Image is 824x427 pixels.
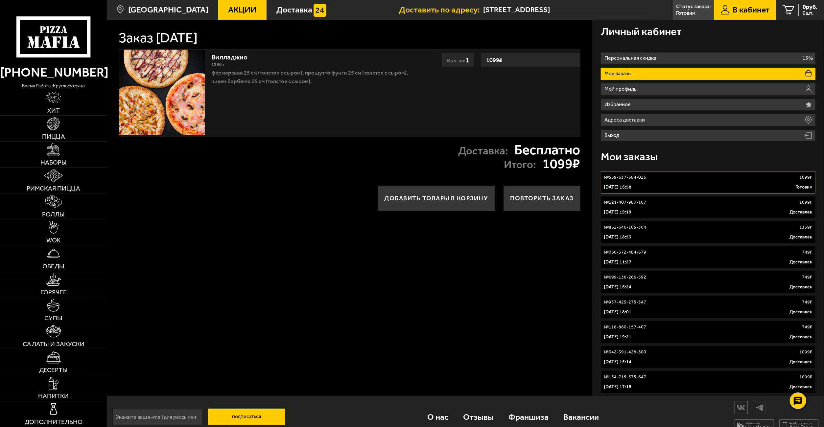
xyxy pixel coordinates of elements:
[604,299,646,305] p: № 937-425-275-347
[753,402,766,414] img: tg
[601,321,815,343] a: №118-860-157-407749₽[DATE] 19:21Доставлен
[789,309,812,315] p: Доставлен
[601,271,815,293] a: №699-136-266-592749₽[DATE] 16:24Доставлен
[604,374,646,380] p: № 154-715-575-647
[789,384,812,390] p: Доставлен
[604,117,647,123] p: Адреса доставки
[604,224,646,231] p: № 862-646-105-304
[604,384,631,390] p: [DATE] 17:18
[442,53,474,67] div: Кол-во:
[211,50,256,61] a: Вилладжио
[789,209,812,215] p: Доставлен
[601,296,815,318] a: №937-425-275-347749₽[DATE] 18:01Доставлен
[38,393,69,399] span: Напитки
[211,62,225,67] span: 1290 г
[314,4,326,17] img: 15daf4d41897b9f0e9f617042186c801.svg
[39,367,68,373] span: Десерты
[601,221,815,243] a: №862-646-105-3041339₽[DATE] 18:53Доставлен
[483,4,648,16] span: проспект Ударников, 43к2, подъезд 3
[504,159,536,170] p: Итого:
[789,284,812,290] p: Доставлен
[44,315,62,322] span: Супы
[601,151,658,162] h3: Мои заказы
[119,31,198,45] h1: Заказ [DATE]
[799,224,812,231] p: 1339 ₽
[604,209,631,215] p: [DATE] 19:19
[799,374,812,380] p: 1099 ₽
[799,199,812,206] p: 1099 ₽
[604,199,646,206] p: № 121-407-980-167
[789,234,812,240] p: Доставлен
[604,259,631,265] p: [DATE] 11:27
[42,133,65,140] span: Пицца
[604,249,646,256] p: № 060-372-484-679
[228,6,257,14] span: Акции
[676,4,711,9] p: Статус заказа:
[27,185,80,192] span: Римская пицца
[604,309,631,315] p: [DATE] 18:01
[399,6,483,14] span: Доставить по адресу:
[604,334,631,340] p: [DATE] 19:21
[604,234,631,240] p: [DATE] 18:53
[601,246,815,268] a: №060-372-484-679749₽[DATE] 11:27Доставлен
[601,196,815,218] a: №121-407-980-1671099₽[DATE] 19:19Доставлен
[515,143,580,157] strong: Бесплатно
[46,237,61,244] span: WOK
[802,56,813,61] p: 15%
[465,56,469,64] span: 1
[604,71,634,76] p: Мои заказы
[604,324,646,330] p: № 118-860-157-407
[604,184,631,191] p: [DATE] 16:58
[483,4,648,16] input: Ваш адрес доставки
[676,11,695,16] p: Готовим
[23,341,84,348] span: Салаты и закуски
[42,211,65,218] span: Роллы
[799,174,812,181] p: 1099 ₽
[601,346,815,368] a: №042-391-428-5001099₽[DATE] 15:14Доставлен
[604,102,633,107] p: Избранное
[789,359,812,365] p: Доставлен
[504,186,580,211] button: Повторить заказ
[128,6,208,14] span: [GEOGRAPHIC_DATA]
[795,184,812,191] p: Готовим
[799,349,812,355] p: 1099 ₽
[378,186,495,211] button: Добавить товары в корзину
[543,157,580,171] strong: 1099 ₽
[604,174,646,181] p: № 559-637-684-026
[789,259,812,265] p: Доставлен
[803,4,817,10] span: 0 руб.
[802,299,812,305] p: 749 ₽
[276,6,312,14] span: Доставка
[458,146,508,156] p: Доставка:
[40,159,67,166] span: Наборы
[802,324,812,330] p: 749 ₽
[211,68,411,85] p: Фермерская 25 см (толстое с сыром), Прошутто Фунги 25 см (толстое с сыром), Чикен Барбекю 25 см (...
[733,6,769,14] span: В кабинет
[601,171,815,193] a: №559-637-684-0261099₽[DATE] 16:58Готовим
[604,56,659,61] p: Персональная скидка
[802,274,812,281] p: 749 ₽
[604,274,646,281] p: № 699-136-266-592
[112,409,203,425] input: Укажите ваш e-mail для рассылки
[25,419,82,425] span: Дополнительно
[802,249,812,256] p: 749 ₽
[803,11,817,16] span: 0 шт.
[604,86,639,92] p: Мой профиль
[40,289,67,296] span: Горячее
[604,349,646,355] p: № 042-391-428-500
[604,133,622,138] p: Выход
[484,54,504,66] strong: 1099 ₽
[208,409,285,425] button: Подписаться
[601,26,682,37] h3: Личный кабинет
[42,263,64,270] span: Обеды
[735,402,747,414] img: vk
[789,334,812,340] p: Доставлен
[601,371,815,393] a: №154-715-575-6471099₽[DATE] 17:18Доставлен
[604,359,631,365] p: [DATE] 15:14
[47,107,60,114] span: Хит
[604,284,631,290] p: [DATE] 16:24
